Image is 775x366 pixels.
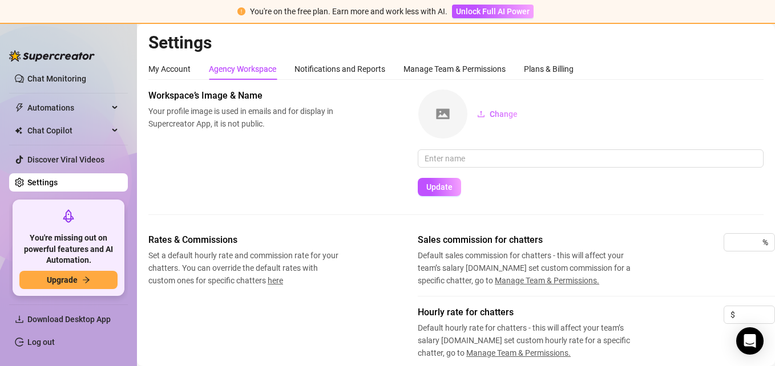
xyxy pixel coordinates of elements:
[27,337,55,347] a: Log out
[27,178,58,187] a: Settings
[268,276,283,285] span: here
[47,275,78,284] span: Upgrade
[27,74,86,83] a: Chat Monitoring
[62,209,75,223] span: rocket
[418,178,461,196] button: Update
[82,276,90,284] span: arrow-right
[403,63,506,75] div: Manage Team & Permissions
[9,50,95,62] img: logo-BBDzfeDw.svg
[237,7,245,15] span: exclamation-circle
[468,105,527,123] button: Change
[294,63,385,75] div: Notifications and Reports
[148,63,191,75] div: My Account
[148,32,764,54] h2: Settings
[466,348,571,357] span: Manage Team & Permissions.
[418,322,646,359] span: Default hourly rate for chatters - this will affect your team’s salary [DOMAIN_NAME] set custom h...
[27,99,108,117] span: Automations
[418,233,646,247] span: Sales commission for chatters
[15,127,22,135] img: Chat Copilot
[456,7,530,16] span: Unlock Full AI Power
[148,89,340,103] span: Workspace’s Image & Name
[27,155,104,164] a: Discover Viral Videos
[495,276,599,285] span: Manage Team & Permissions.
[524,63,574,75] div: Plans & Billing
[148,105,340,130] span: Your profile image is used in emails and for display in Supercreator App, it is not public.
[148,249,340,287] span: Set a default hourly rate and commission rate for your chatters. You can override the default rat...
[15,103,24,112] span: thunderbolt
[19,233,118,266] span: You're missing out on powerful features and AI Automation.
[19,271,118,289] button: Upgradearrow-right
[490,109,518,119] span: Change
[736,327,764,355] div: Open Intercom Messenger
[15,315,24,324] span: download
[418,249,646,287] span: Default sales commission for chatters - this will affect your team’s salary [DOMAIN_NAME] set cus...
[452,7,534,16] a: Unlock Full AI Power
[418,306,646,319] span: Hourly rate for chatters
[477,110,485,118] span: upload
[452,5,534,18] button: Unlock Full AI Power
[148,233,340,247] span: Rates & Commissions
[209,63,276,75] div: Agency Workspace
[426,182,453,192] span: Update
[27,315,111,324] span: Download Desktop App
[418,149,764,168] input: Enter name
[418,90,467,139] img: square-placeholder.png
[250,7,447,16] span: You're on the free plan. Earn more and work less with AI.
[27,121,108,140] span: Chat Copilot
